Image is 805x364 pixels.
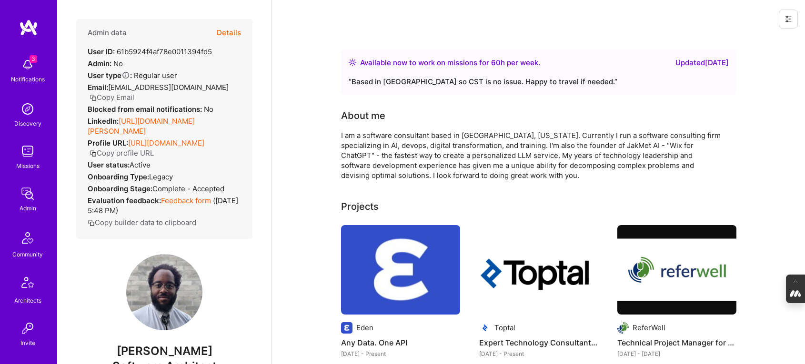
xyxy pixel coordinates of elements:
[18,184,37,203] img: admin teamwork
[633,323,665,333] div: ReferWell
[88,117,195,136] a: [URL][DOMAIN_NAME][PERSON_NAME]
[76,344,252,358] span: [PERSON_NAME]
[88,83,108,92] strong: Email:
[20,338,35,348] div: Invite
[341,130,722,180] div: I am a software consultant based in [GEOGRAPHIC_DATA], [US_STATE]. Currently I run a software con...
[88,196,241,216] div: ( [DATE] 5:48 PM )
[88,59,123,69] div: No
[479,336,598,349] h4: Expert Technology Consultant at [GEOGRAPHIC_DATA]
[360,57,540,69] div: Available now to work on missions for h per week .
[130,160,151,169] span: Active
[491,58,501,67] span: 60
[88,219,95,226] i: icon Copy
[11,74,45,84] div: Notifications
[341,336,460,349] h4: Any Data. One API
[88,47,115,56] strong: User ID:
[341,322,352,334] img: Company logo
[16,161,40,171] div: Missions
[341,225,460,315] img: Any Data. One API
[88,217,196,227] button: Copy builder data to clipboard
[617,225,736,315] img: Technical Project Manager for Referwell
[88,160,130,169] strong: User status:
[18,99,37,118] img: discovery
[88,105,204,114] strong: Blocked from email notifications:
[152,184,224,193] span: Complete - Accepted
[90,150,97,157] i: icon Copy
[90,92,134,102] button: Copy Email
[88,59,111,68] strong: Admin:
[16,226,39,249] img: Community
[14,295,41,305] div: Architects
[121,71,130,79] i: Help
[88,104,213,114] div: No
[30,55,37,63] span: 3
[128,138,204,148] a: [URL][DOMAIN_NAME]
[479,349,598,359] div: [DATE] - Present
[341,199,379,214] div: Projects
[88,47,212,57] div: 61b5924f4af78e0011394fd5
[479,322,491,334] img: Company logo
[88,29,127,37] h4: Admin data
[88,172,149,181] strong: Onboarding Type:
[18,55,37,74] img: bell
[349,76,729,88] div: “ Based in [GEOGRAPHIC_DATA] so CST is no issue. Happy to travel if needed. ”
[349,59,356,66] img: Availability
[88,117,119,126] strong: LinkedIn:
[126,254,202,330] img: User Avatar
[617,349,736,359] div: [DATE] - [DATE]
[341,108,385,123] div: About me
[617,336,736,349] h4: Technical Project Manager for Referwell
[108,83,229,92] span: [EMAIL_ADDRESS][DOMAIN_NAME]
[88,184,152,193] strong: Onboarding Stage:
[90,94,97,101] i: icon Copy
[341,349,460,359] div: [DATE] - Present
[356,323,373,333] div: Eden
[479,225,598,315] img: Expert Technology Consultant at TopTal
[149,172,173,181] span: legacy
[90,148,154,158] button: Copy profile URL
[88,70,177,80] div: Regular user
[12,249,43,259] div: Community
[617,322,629,334] img: Company logo
[18,319,37,338] img: Invite
[161,196,211,205] a: Feedback form
[88,71,132,80] strong: User type :
[19,19,38,36] img: logo
[14,118,41,128] div: Discovery
[494,323,515,333] div: Toptal
[18,142,37,161] img: teamwork
[20,203,36,213] div: Admin
[217,19,241,47] button: Details
[88,196,161,205] strong: Evaluation feedback:
[88,138,128,148] strong: Profile URL:
[16,273,39,295] img: Architects
[675,57,729,69] div: Updated [DATE]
